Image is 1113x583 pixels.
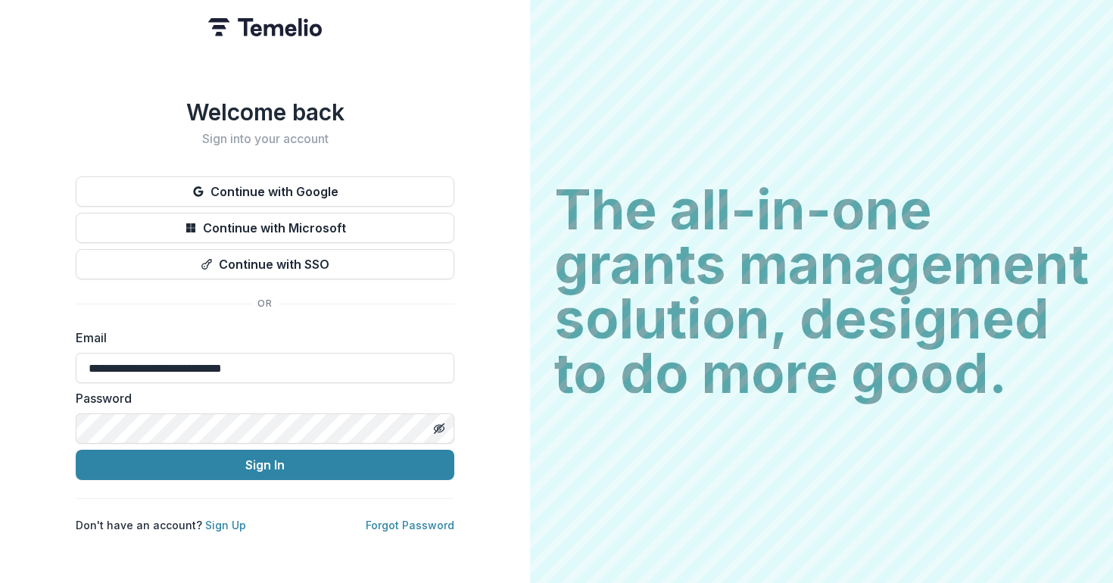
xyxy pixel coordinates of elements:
label: Password [76,389,445,407]
button: Toggle password visibility [427,416,451,441]
button: Continue with SSO [76,249,454,279]
button: Continue with Microsoft [76,213,454,243]
a: Sign Up [205,519,246,532]
h2: Sign into your account [76,132,454,146]
a: Forgot Password [366,519,454,532]
button: Continue with Google [76,176,454,207]
p: Don't have an account? [76,517,246,533]
h1: Welcome back [76,98,454,126]
button: Sign In [76,450,454,480]
label: Email [76,329,445,347]
img: Temelio [208,18,322,36]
